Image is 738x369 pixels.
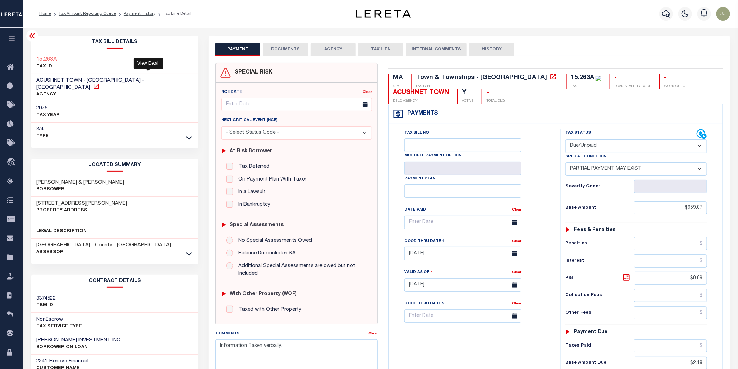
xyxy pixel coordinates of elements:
[37,78,144,90] span: ACUSHNET TOWN - [GEOGRAPHIC_DATA] - [GEOGRAPHIC_DATA]
[416,84,558,89] p: TAX TYPE
[37,295,56,302] h3: 3374522
[565,130,591,136] label: Tax Status
[235,188,266,196] label: In a Lawsuit
[393,74,403,82] div: MA
[716,7,730,21] img: svg+xml;base64,PHN2ZyB4bWxucz0iaHR0cDovL3d3dy53My5vcmcvMjAwMC9zdmciIHBvaW50ZXItZXZlbnRzPSJub25lIi...
[221,118,277,124] label: Next Critical Event (NCE)
[37,242,171,249] h3: [GEOGRAPHIC_DATA] - County - [GEOGRAPHIC_DATA]
[404,110,438,117] h4: Payments
[404,247,521,260] input: Enter Date
[634,339,707,352] input: $
[634,272,707,285] input: $
[565,293,634,298] h6: Collection Fees
[235,176,306,184] label: On Payment Plan With Taxer
[512,240,521,243] a: Clear
[37,359,48,364] span: 2241
[37,105,60,112] h3: 2025
[363,90,372,94] a: Clear
[37,323,82,330] p: Tax Service Type
[221,98,372,111] input: Enter Date
[155,11,191,17] li: Tax Line Detail
[50,359,89,364] span: Renovo Financial
[235,250,296,258] label: Balance Due includes SA
[634,254,707,268] input: $
[487,99,505,104] p: TOTAL DLQ
[404,269,433,275] label: Valid as Of
[124,12,155,16] a: Payment History
[356,10,411,18] img: logo-dark.svg
[565,343,634,349] h6: Taxes Paid
[565,360,634,366] h6: Base Amount Due
[31,36,199,49] h2: Tax Bill Details
[462,89,473,97] div: Y
[37,179,124,186] h3: [PERSON_NAME] & [PERSON_NAME]
[37,228,87,235] p: Legal Description
[37,91,193,98] p: AGENCY
[664,84,688,89] p: WORK QUEUE
[404,309,521,323] input: Enter Date
[574,329,608,335] h6: Payment due
[512,302,521,305] a: Clear
[406,43,467,56] button: INTERNAL COMMENTS
[37,186,124,193] p: Borrower
[215,331,239,337] label: Comments
[565,258,634,264] h6: Interest
[37,63,57,70] p: TAX ID
[215,43,260,56] button: PAYMENT
[37,200,127,207] h3: [STREET_ADDRESS][PERSON_NAME]
[59,12,116,16] a: Tax Amount Reporting Queue
[134,58,163,69] div: View Detail
[235,306,301,314] label: Taxed with Other Property
[571,84,601,89] p: TAX ID
[235,201,270,209] label: In Bankruptcy
[37,337,122,344] h3: [PERSON_NAME] INVESTMENT INC.
[404,130,429,136] label: Tax Bill No
[404,239,444,244] label: Good Thru Date 1
[634,289,707,302] input: $
[404,301,444,307] label: Good Thru Date 2
[404,176,435,182] label: Payment Plan
[358,43,403,56] button: TAX LIEN
[7,158,18,167] i: travel_explore
[393,99,449,104] p: DELQ AGENCY
[565,205,634,211] h6: Base Amount
[614,74,651,82] div: -
[39,12,51,16] a: Home
[634,237,707,250] input: $
[37,207,127,214] p: Property Address
[231,69,272,76] h4: SPECIAL RISK
[614,84,651,89] p: LOAN SEVERITY CODE
[462,99,473,104] p: ACTIVE
[574,227,616,233] h6: Fees & Penalties
[37,56,57,63] a: 15.263A
[31,159,199,172] h2: LOCATED SUMMARY
[565,310,634,316] h6: Other Fees
[235,163,269,171] label: Tax Deferred
[565,273,634,283] h6: P&I
[469,43,514,56] button: HISTORY
[230,222,284,228] h6: Special Assessments
[37,112,60,119] p: TAX YEAR
[664,74,688,82] div: -
[263,43,308,56] button: DOCUMENTS
[37,133,49,140] p: Type
[404,207,426,213] label: Date Paid
[221,89,242,95] label: NCE Date
[565,241,634,246] h6: Penalties
[37,316,82,323] h3: NonEscrow
[512,208,521,212] a: Clear
[230,291,297,297] h6: with Other Property (WOP)
[37,344,122,351] p: BORROWER ON LOAN
[512,271,521,274] a: Clear
[31,275,199,288] h2: CONTRACT details
[565,184,634,190] h6: Severity Code:
[311,43,356,56] button: AGENCY
[368,332,378,336] a: Clear
[393,89,449,97] div: ACUSHNET TOWN
[404,153,461,159] label: Multiple Payment Option
[37,126,49,133] h3: 3/4
[235,262,367,278] label: Additional Special Assessments are owed but not Included
[37,302,56,309] p: TBM ID
[634,201,707,214] input: $
[37,358,89,365] h3: -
